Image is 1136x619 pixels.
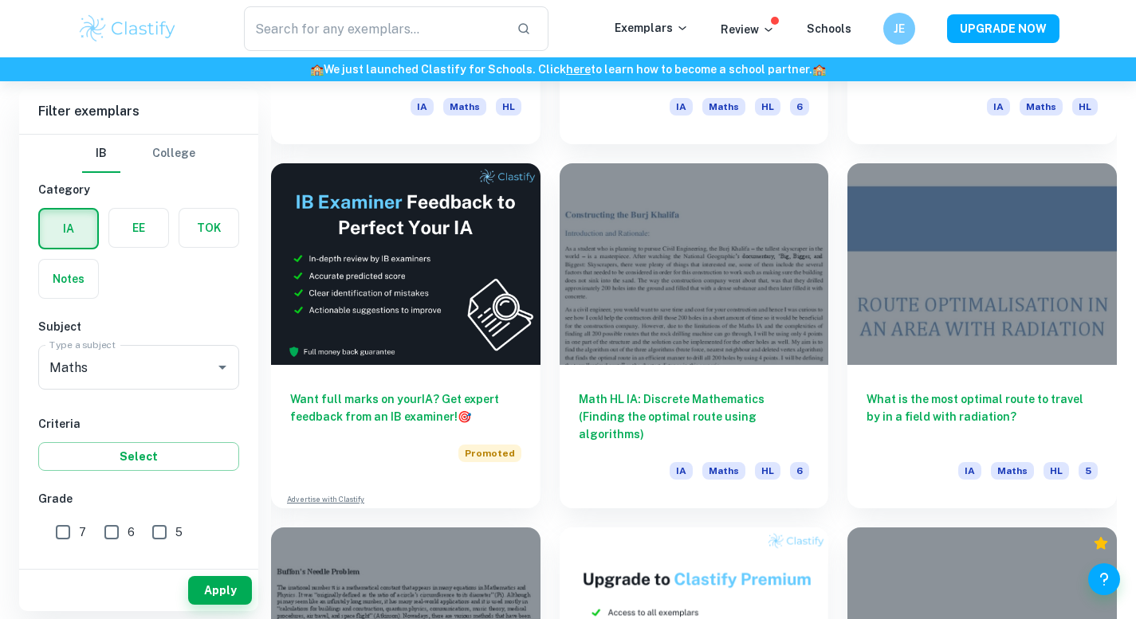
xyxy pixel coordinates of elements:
[991,462,1034,480] span: Maths
[579,390,810,443] h6: Math HL IA: Discrete Mathematics (Finding the optimal route using algorithms)
[38,181,239,198] h6: Category
[847,163,1117,508] a: What is the most optimal route to travel by in a field with radiation?IAMathsHL5
[807,22,851,35] a: Schools
[79,523,86,541] span: 7
[721,21,775,38] p: Review
[790,98,809,116] span: 6
[702,98,745,116] span: Maths
[958,462,981,480] span: IA
[1020,98,1063,116] span: Maths
[755,462,780,480] span: HL
[109,209,168,247] button: EE
[271,163,540,365] img: Thumbnail
[152,135,195,173] button: College
[411,98,434,116] span: IA
[188,576,252,605] button: Apply
[560,163,829,508] a: Math HL IA: Discrete Mathematics (Finding the optimal route using algorithms)IAMathsHL6
[82,135,195,173] div: Filter type choice
[947,14,1059,43] button: UPGRADE NOW
[615,19,689,37] p: Exemplars
[38,490,239,507] h6: Grade
[3,61,1133,78] h6: We just launched Clastify for Schools. Click to learn how to become a school partner.
[566,63,591,76] a: here
[179,209,238,247] button: TOK
[244,6,505,51] input: Search for any exemplars...
[271,163,540,508] a: Want full marks on yourIA? Get expert feedback from an IB examiner!PromotedAdvertise with Clastify
[790,462,809,480] span: 6
[290,390,521,425] h6: Want full marks on your IA ? Get expert feedback from an IB examiner!
[987,98,1010,116] span: IA
[175,523,183,541] span: 5
[128,523,135,541] span: 6
[883,13,915,45] button: JE
[38,415,239,433] h6: Criteria
[670,98,693,116] span: IA
[82,135,120,173] button: IB
[211,356,234,378] button: Open
[77,13,179,45] img: Clastify logo
[128,561,136,578] span: 3
[1093,535,1109,551] div: Premium
[1088,563,1120,595] button: Help and Feedback
[755,98,780,116] span: HL
[1079,462,1098,480] span: 5
[443,98,486,116] span: Maths
[310,63,324,76] span: 🏫
[79,561,87,578] span: 4
[670,462,693,480] span: IA
[224,561,229,578] span: 1
[40,210,97,248] button: IA
[458,445,521,462] span: Promoted
[496,98,521,116] span: HL
[702,462,745,480] span: Maths
[19,89,258,134] h6: Filter exemplars
[1072,98,1098,116] span: HL
[458,410,471,423] span: 🎯
[890,20,908,37] h6: JE
[38,442,239,471] button: Select
[287,494,364,505] a: Advertise with Clastify
[38,318,239,335] h6: Subject
[1044,462,1069,480] span: HL
[39,260,98,298] button: Notes
[176,561,183,578] span: 2
[49,338,116,351] label: Type a subject
[812,63,826,76] span: 🏫
[867,390,1098,443] h6: What is the most optimal route to travel by in a field with radiation?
